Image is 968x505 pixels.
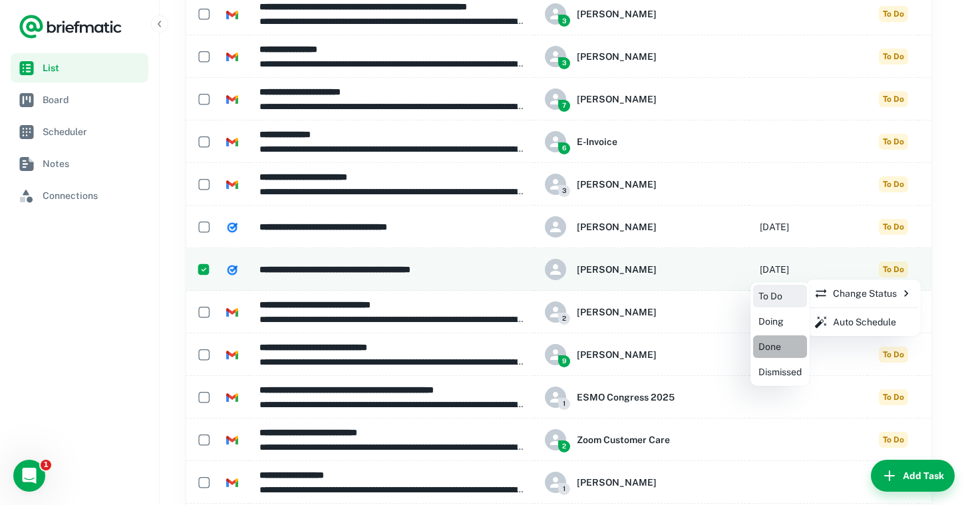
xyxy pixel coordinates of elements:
span: 1 [41,460,51,470]
p: Done [758,339,781,354]
iframe: Intercom live chat [13,460,45,492]
p: To Do [758,289,782,303]
p: Doing [758,314,784,329]
p: Dismissed [758,365,802,379]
